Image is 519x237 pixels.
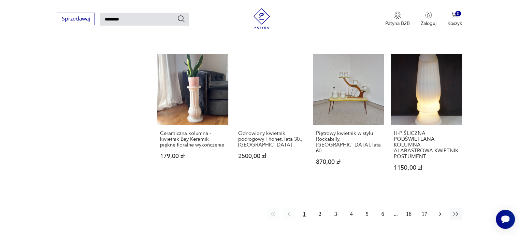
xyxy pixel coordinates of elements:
img: Ikonka użytkownika [425,12,432,18]
a: Ikona medaluPatyna B2B [385,12,410,27]
h3: Piętrowy kwietnik w stylu Rockabilly, [GEOGRAPHIC_DATA], lata 60. [316,130,381,154]
button: 16 [403,208,415,220]
button: Zaloguj [421,12,436,27]
p: 2500,00 zł [238,153,303,159]
p: 179,00 zł [160,153,225,159]
button: 17 [418,208,431,220]
a: Odnowiony kwietnik podłogowy Thonet, lata 30., AustriaOdnowiony kwietnik podłogowy Thonet, lata 3... [235,54,306,184]
button: 5 [361,208,373,220]
p: Zaloguj [421,20,436,27]
p: Patyna B2B [385,20,410,27]
button: Sprzedawaj [57,13,95,25]
p: 1150,00 zł [394,165,459,171]
button: 2 [314,208,326,220]
a: Ceramiczna kolumna - kwietnik Bay Keramik piękne floralne wykończenieCeramiczna kolumna - kwietni... [157,54,228,184]
img: Patyna - sklep z meblami i dekoracjami vintage [251,8,272,29]
button: 3 [330,208,342,220]
h3: H-P ŚLICZNA PODŚWIETLANA KOLUMNA ALABASTROWA KWIETNIK POSTUMENT [394,130,459,159]
a: Sprzedawaj [57,17,95,22]
a: Piętrowy kwietnik w stylu Rockabilly, Niemcy, lata 60.Piętrowy kwietnik w stylu Rockabilly, [GEOG... [313,54,384,184]
img: Ikona koszyka [451,12,458,18]
div: 0 [455,11,461,17]
button: 4 [345,208,358,220]
iframe: Smartsupp widget button [496,210,515,229]
p: Koszyk [447,20,462,27]
button: 1 [298,208,311,220]
h3: Odnowiony kwietnik podłogowy Thonet, lata 30., [GEOGRAPHIC_DATA] [238,130,303,148]
button: Patyna B2B [385,12,410,27]
img: Ikona medalu [394,12,401,19]
button: 6 [377,208,389,220]
h3: Ceramiczna kolumna - kwietnik Bay Keramik piękne floralne wykończenie [160,130,225,148]
button: Szukaj [177,15,185,23]
button: 0Koszyk [447,12,462,27]
a: H-P ŚLICZNA PODŚWIETLANA KOLUMNA ALABASTROWA KWIETNIK POSTUMENTH-P ŚLICZNA PODŚWIETLANA KOLUMNA A... [391,54,462,184]
p: 870,00 zł [316,159,381,165]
